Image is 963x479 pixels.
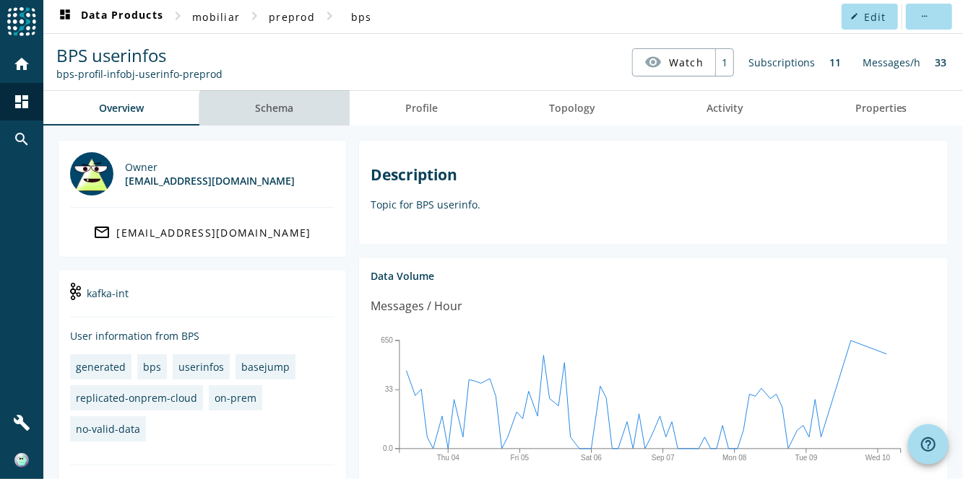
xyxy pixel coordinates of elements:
mat-icon: visibility [644,53,662,71]
span: bps [351,10,372,24]
span: Topology [549,103,595,113]
span: BPS userinfos [56,43,166,67]
span: Edit [864,10,886,24]
button: Watch [633,49,715,75]
mat-icon: dashboard [56,8,74,25]
text: Sat 06 [581,454,602,462]
span: Data Products [56,8,163,25]
span: Watch [669,50,704,75]
div: userinfos [178,360,224,374]
p: Topic for BPS userinfo. [371,198,936,211]
button: Data Products [51,4,169,30]
mat-icon: home [13,56,30,73]
text: Wed 10 [865,454,891,462]
button: bps [338,4,384,30]
div: [EMAIL_ADDRESS][DOMAIN_NAME] [125,174,295,188]
mat-icon: build [13,414,30,431]
button: mobiliar [186,4,246,30]
mat-icon: chevron_right [321,7,338,25]
div: basejump [241,360,290,374]
img: spoud-logo.svg [7,7,36,36]
h2: Description [371,164,936,185]
span: preprod [269,10,315,24]
mat-icon: more_horiz [920,12,928,20]
span: Schema [255,103,293,113]
span: Properties [855,103,907,113]
span: mobiliar [192,10,240,24]
text: Sep 07 [652,454,675,462]
div: Messages / Hour [371,297,462,315]
mat-icon: help_outline [920,436,937,453]
a: [EMAIL_ADDRESS][DOMAIN_NAME] [70,219,334,245]
mat-icon: mail_outline [94,224,111,241]
text: 650 [381,336,393,344]
span: Overview [99,103,144,113]
text: Mon 08 [722,454,747,462]
div: 1 [715,49,733,76]
div: Subscriptions [741,48,822,76]
img: kafka-int [70,283,81,300]
div: User information from BPS [70,329,334,343]
div: Data Volume [371,269,936,283]
text: 0.0 [383,444,393,452]
text: 33 [385,385,394,393]
img: dl_300960@mobi.ch [70,152,113,195]
div: [EMAIL_ADDRESS][DOMAIN_NAME] [117,226,311,239]
mat-icon: dashboard [13,93,30,110]
text: Thu 04 [437,454,460,462]
div: replicated-onprem-cloud [76,391,197,405]
mat-icon: chevron_right [246,7,263,25]
div: Owner [125,160,295,174]
text: Fri 05 [511,454,530,462]
span: Activity [707,103,743,113]
mat-icon: chevron_right [169,7,186,25]
div: bps [143,360,161,374]
span: Profile [405,103,438,113]
div: 33 [928,48,954,76]
button: preprod [263,4,321,30]
mat-icon: edit [850,12,858,20]
div: on-prem [215,391,256,405]
div: no-valid-data [76,422,140,436]
div: generated [76,360,126,374]
mat-icon: search [13,131,30,148]
div: Messages/h [855,48,928,76]
text: Tue 09 [795,454,818,462]
div: 11 [822,48,848,76]
button: Edit [842,4,898,30]
div: Kafka Topic: bps-profil-infobj-userinfo-preprod [56,67,223,81]
div: kafka-int [70,281,334,317]
img: 9ed0542302799a1d0364f4ef8476e1d6 [14,453,29,467]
